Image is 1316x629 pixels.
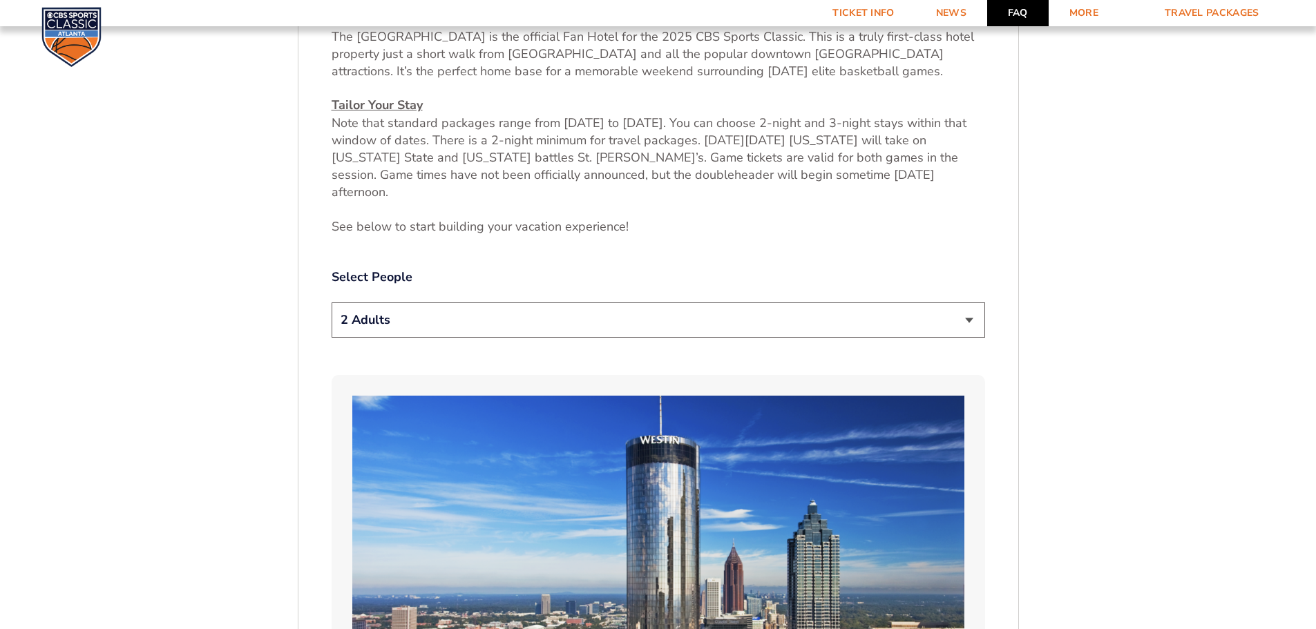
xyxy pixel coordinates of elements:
p: Note that standard packages range from [DATE] to [DATE]. You can choose 2-night and 3-night stays... [332,97,985,201]
label: Select People [332,269,985,286]
img: CBS Sports Classic [41,7,102,67]
p: The [GEOGRAPHIC_DATA] is the official Fan Hotel for the 2025 CBS Sports Classic. This is a truly ... [332,11,985,81]
u: Tailor Your Stay [332,97,423,113]
u: Hotel [332,11,364,28]
p: See below to start building your vacation experience! [332,218,985,235]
